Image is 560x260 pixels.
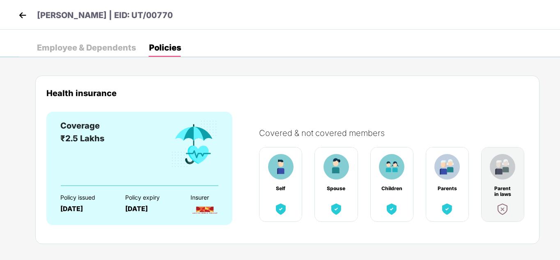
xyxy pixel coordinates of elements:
[329,202,344,216] img: benefitCardImg
[170,120,218,169] img: benefitCardImg
[273,202,288,216] img: benefitCardImg
[125,205,176,213] div: [DATE]
[326,186,347,191] div: Spouse
[125,194,176,201] div: Policy expiry
[436,186,458,191] div: Parents
[37,9,173,22] p: [PERSON_NAME] | EID: UT/00770
[381,186,402,191] div: Children
[149,44,181,52] div: Policies
[384,202,399,216] img: benefitCardImg
[259,128,537,138] div: Covered & not covered members
[60,194,111,201] div: Policy issued
[270,186,291,191] div: Self
[60,133,104,143] span: ₹2.5 Lakhs
[440,202,454,216] img: benefitCardImg
[16,9,29,21] img: back
[190,194,241,201] div: Insurer
[268,154,294,179] img: benefitCardImg
[60,120,104,132] div: Coverage
[190,203,219,217] img: InsurerLogo
[434,154,460,179] img: benefitCardImg
[46,88,528,98] div: Health insurance
[37,44,136,52] div: Employee & Dependents
[492,186,513,191] div: Parent in laws
[379,154,404,179] img: benefitCardImg
[490,154,515,179] img: benefitCardImg
[495,202,510,216] img: benefitCardImg
[60,205,111,213] div: [DATE]
[324,154,349,179] img: benefitCardImg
